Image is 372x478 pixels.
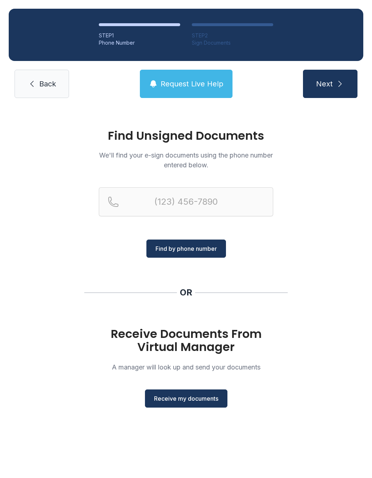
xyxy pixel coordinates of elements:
span: Back [39,79,56,89]
p: We'll find your e-sign documents using the phone number entered below. [99,150,273,170]
span: Next [316,79,333,89]
div: Sign Documents [192,39,273,46]
div: STEP 2 [192,32,273,39]
h1: Receive Documents From Virtual Manager [99,327,273,354]
div: OR [180,287,192,298]
span: Find by phone number [155,244,217,253]
span: Request Live Help [161,79,223,89]
span: Receive my documents [154,394,218,403]
div: STEP 1 [99,32,180,39]
h1: Find Unsigned Documents [99,130,273,142]
input: Reservation phone number [99,187,273,216]
div: Phone Number [99,39,180,46]
p: A manager will look up and send your documents [99,362,273,372]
